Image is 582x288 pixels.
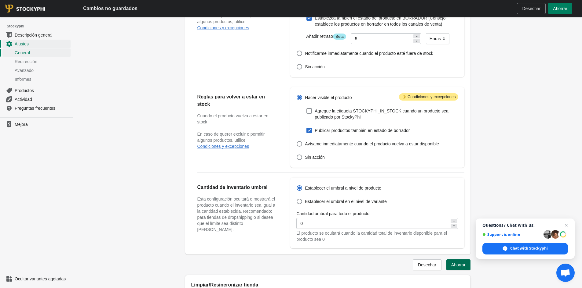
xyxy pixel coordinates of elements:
font: Hacer visible el producto [305,95,352,100]
button: Ahorrar [446,259,470,270]
button: Desechar [413,259,441,270]
font: Ocultar variantes agotadas [15,276,66,281]
font: Sin acción [305,64,325,69]
button: Condiciones y excepciones [197,25,249,30]
font: Desechar [522,6,540,11]
font: Publicar productos también en estado de borrador [315,128,410,133]
font: El producto se ocultará cuando la cantidad total de inventario disponible para el producto sea 0 [296,231,447,242]
a: General [2,48,71,57]
font: Mejora [15,122,28,127]
font: Esta configuración ocultará o mostrará el producto cuando el inventario sea igual a la cantidad e... [197,197,275,232]
font: Cantidad umbral para todo el producto [296,211,369,216]
font: Limpiar/Resincronizar tienda [191,282,258,287]
a: Redirección [2,57,71,66]
font: Notificarme inmediatamente cuando el producto esté fuera de stock [305,51,433,56]
font: Ajustes [15,41,29,46]
font: Productos [15,88,34,93]
font: Informes [15,77,31,82]
font: Avanzado [15,68,34,73]
font: Ahorrar [553,6,567,11]
button: Condiciones y excepciones [197,144,249,149]
span: Support is online [482,232,541,237]
font: Establecer el umbral en el nivel de variante [305,199,387,204]
a: Actividad [2,95,71,104]
a: Productos [2,86,71,95]
a: Mejora [2,120,71,129]
span: Close chat [563,222,570,229]
a: Avanzado [2,66,71,75]
font: Agregue la etiqueta STOCKYPHI_IN_STOCK cuando un producto sea publicado por StockyPhi [315,108,448,119]
font: Actividad [15,97,32,102]
font: Ahorrar [451,262,466,267]
font: Reglas para volver a estar en stock [197,94,265,107]
font: Beta [335,34,344,39]
button: Ahorrar [548,3,572,14]
font: Añadir retraso [306,34,333,39]
a: Descripción general [2,30,71,39]
font: Stockyphi [7,24,24,28]
font: Establecer el umbral a nivel de producto [305,186,381,190]
font: Condiciones y excepciones [408,94,456,99]
font: Descripción general [15,33,53,37]
span: Chat with Stockyphi [510,246,548,251]
span: Questions? Chat with us! [482,223,568,228]
a: Informes [2,75,71,84]
button: Desechar [517,3,546,14]
font: En caso de querer excluir o permitir algunos productos, utilice [197,132,265,143]
font: Preguntas frecuentes [15,106,55,111]
font: Sin acción [305,155,325,160]
font: Avísame inmediatamente cuando el producto vuelva a estar disponible [305,141,439,146]
font: Cuando el producto vuelva a estar en stock [197,113,269,124]
font: Cantidad de inventario umbral [197,185,268,190]
font: Desechar [418,262,436,267]
font: Cambios no guardados [83,6,137,11]
div: Open chat [556,264,575,282]
font: Redirección [15,59,37,64]
div: Chat with Stockyphi [482,243,568,254]
a: Ocultar variantes agotadas [2,275,71,283]
a: Ajustes [2,39,71,48]
a: Preguntas frecuentes [2,104,71,112]
font: General [15,50,30,55]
